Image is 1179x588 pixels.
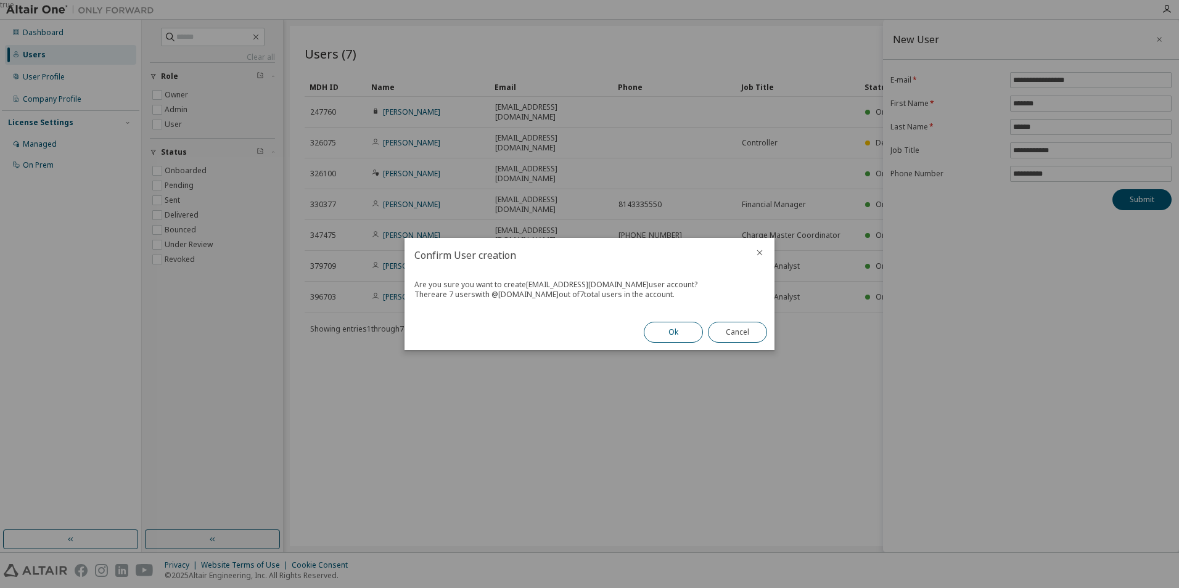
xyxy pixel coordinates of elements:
button: close [755,248,765,258]
button: Cancel [708,322,767,343]
button: Ok [644,322,703,343]
div: Are you sure you want to create [EMAIL_ADDRESS][DOMAIN_NAME] user account? [414,280,765,290]
h2: Confirm User creation [405,238,745,272]
div: There are 7 users with @ [DOMAIN_NAME] out of 7 total users in the account. [414,290,765,300]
